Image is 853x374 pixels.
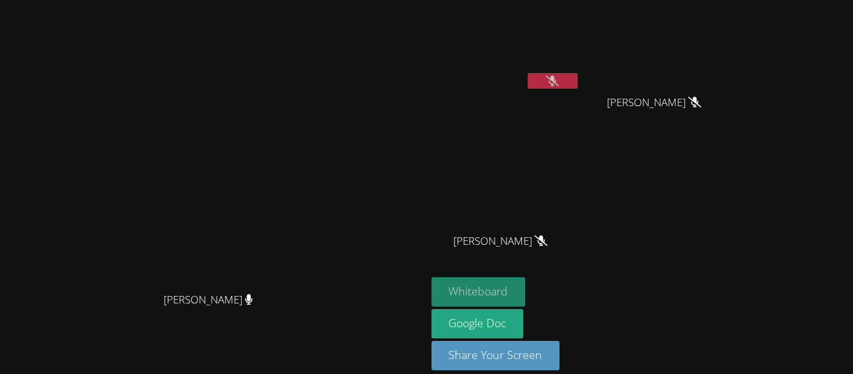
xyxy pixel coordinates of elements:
span: [PERSON_NAME] [607,94,701,112]
a: Google Doc [431,309,524,338]
button: Share Your Screen [431,341,560,370]
button: Whiteboard [431,277,526,307]
span: [PERSON_NAME] [453,232,548,250]
span: [PERSON_NAME] [164,291,253,309]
